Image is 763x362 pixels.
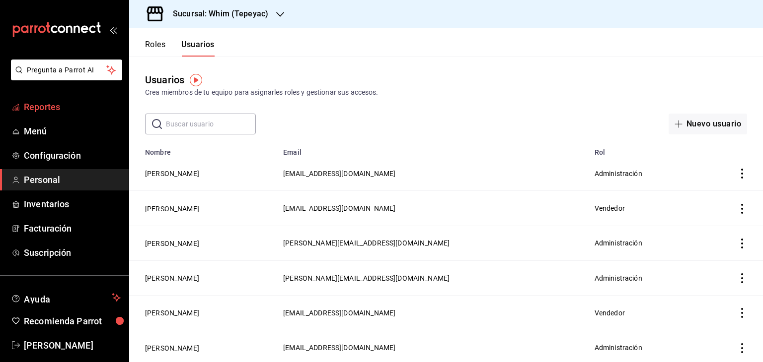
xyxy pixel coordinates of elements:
[595,170,642,178] span: Administración
[24,124,121,138] span: Menú
[24,149,121,162] span: Configuración
[595,274,642,282] span: Administración
[283,274,450,282] span: [PERSON_NAME][EMAIL_ADDRESS][DOMAIN_NAME]
[145,87,747,98] div: Crea miembros de tu equipo para asignarles roles y gestionar sus accesos.
[145,169,199,179] button: [PERSON_NAME]
[145,273,199,283] button: [PERSON_NAME]
[283,239,450,247] span: [PERSON_NAME][EMAIL_ADDRESS][DOMAIN_NAME]
[737,169,747,179] button: actions
[190,74,202,86] img: Tooltip marker
[589,142,699,156] th: Rol
[737,308,747,318] button: actions
[166,114,256,134] input: Buscar usuario
[24,197,121,211] span: Inventarios
[277,142,589,156] th: Email
[11,60,122,80] button: Pregunta a Parrot AI
[24,246,121,259] span: Suscripción
[737,204,747,214] button: actions
[24,339,121,352] span: [PERSON_NAME]
[145,343,199,353] button: [PERSON_NAME]
[24,314,121,328] span: Recomienda Parrot
[145,40,215,57] div: navigation tabs
[669,114,747,134] button: Nuevo usuario
[283,309,395,317] span: [EMAIL_ADDRESS][DOMAIN_NAME]
[129,142,277,156] th: Nombre
[283,344,395,352] span: [EMAIL_ADDRESS][DOMAIN_NAME]
[283,204,395,212] span: [EMAIL_ADDRESS][DOMAIN_NAME]
[145,308,199,318] button: [PERSON_NAME]
[737,239,747,248] button: actions
[737,343,747,353] button: actions
[595,344,642,352] span: Administración
[181,40,215,57] button: Usuarios
[24,173,121,186] span: Personal
[145,72,184,87] div: Usuarios
[24,100,121,114] span: Reportes
[165,8,268,20] h3: Sucursal: Whim (Tepeyac)
[595,309,625,317] span: Vendedor
[24,292,108,303] span: Ayuda
[737,273,747,283] button: actions
[145,40,165,57] button: Roles
[27,65,107,75] span: Pregunta a Parrot AI
[7,72,122,82] a: Pregunta a Parrot AI
[595,239,642,247] span: Administración
[283,170,395,178] span: [EMAIL_ADDRESS][DOMAIN_NAME]
[145,239,199,248] button: [PERSON_NAME]
[145,204,199,214] button: [PERSON_NAME]
[109,26,117,34] button: open_drawer_menu
[24,222,121,235] span: Facturación
[595,204,625,212] span: Vendedor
